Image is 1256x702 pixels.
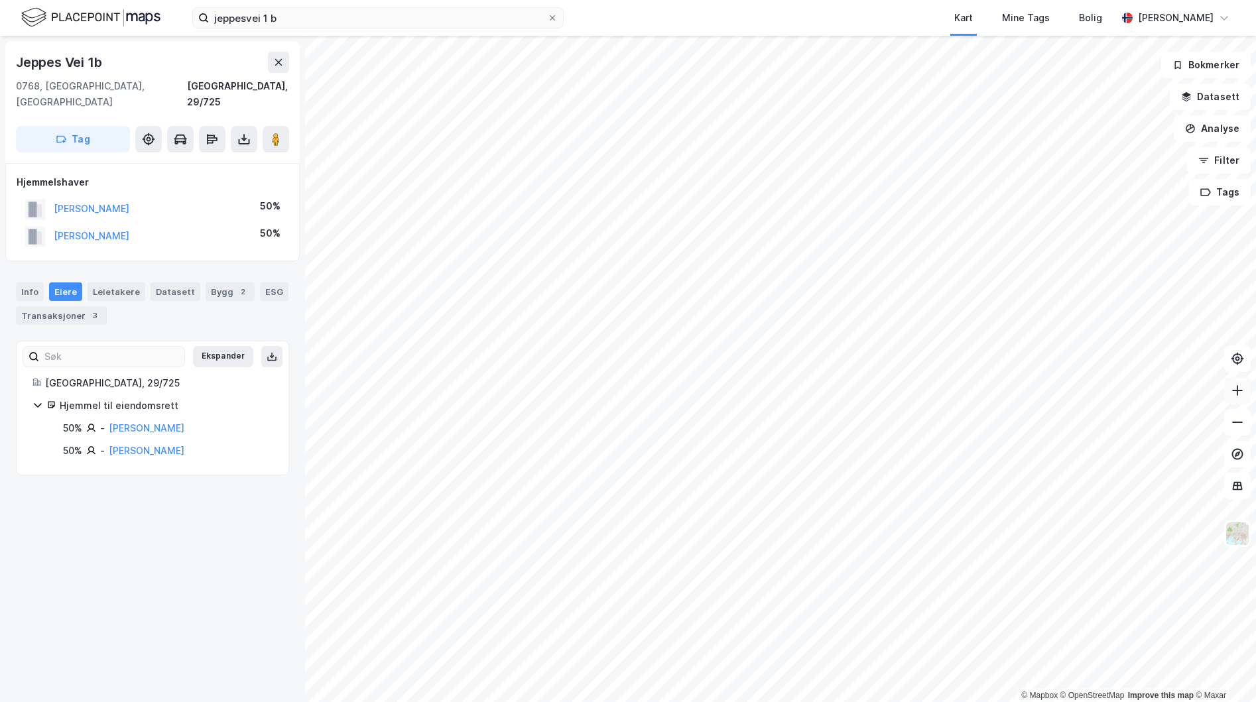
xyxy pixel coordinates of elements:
div: Info [16,282,44,301]
div: Transaksjoner [16,306,107,325]
div: Datasett [151,282,200,301]
button: Tags [1189,179,1251,205]
div: 2 [236,285,249,298]
div: Hjemmel til eiendomsrett [60,398,273,414]
div: 50% [63,420,82,436]
iframe: Chat Widget [1190,638,1256,702]
div: Kontrollprogram for chat [1190,638,1256,702]
a: Improve this map [1128,691,1194,700]
input: Søk på adresse, matrikkel, gårdeiere, leietakere eller personer [209,8,547,28]
div: Jeppes Vei 1b [16,52,104,73]
a: [PERSON_NAME] [109,422,184,434]
div: Bolig [1079,10,1102,26]
button: Datasett [1170,84,1251,110]
div: Eiere [49,282,82,301]
button: Filter [1187,147,1251,174]
div: 50% [260,198,281,214]
div: 0768, [GEOGRAPHIC_DATA], [GEOGRAPHIC_DATA] [16,78,187,110]
div: Hjemmelshaver [17,174,288,190]
div: Bygg [206,282,255,301]
div: - [100,443,105,459]
button: Ekspander [193,346,253,367]
div: [GEOGRAPHIC_DATA], 29/725 [45,375,273,391]
div: - [100,420,105,436]
img: logo.f888ab2527a4732fd821a326f86c7f29.svg [21,6,160,29]
a: Mapbox [1021,691,1058,700]
div: 50% [63,443,82,459]
button: Analyse [1174,115,1251,142]
div: Kart [954,10,973,26]
div: [GEOGRAPHIC_DATA], 29/725 [187,78,289,110]
div: [PERSON_NAME] [1138,10,1214,26]
button: Bokmerker [1161,52,1251,78]
a: [PERSON_NAME] [109,445,184,456]
input: Søk [39,347,184,367]
div: Leietakere [88,282,145,301]
div: Mine Tags [1002,10,1050,26]
div: 3 [88,309,101,322]
button: Tag [16,126,130,152]
a: OpenStreetMap [1060,691,1125,700]
img: Z [1225,521,1250,546]
div: 50% [260,225,281,241]
div: ESG [260,282,288,301]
